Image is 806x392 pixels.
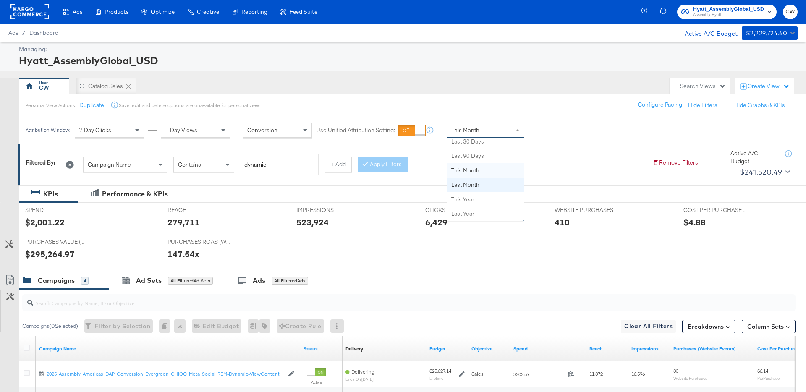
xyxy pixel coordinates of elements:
a: The maximum amount you're willing to spend on your ads, on average each day or over the lifetime ... [429,345,465,352]
span: SPEND [25,206,88,214]
div: This Month [447,163,524,178]
div: 4 [81,277,89,285]
a: The number of times your ad was served. On mobile apps an ad is counted as served the first time ... [631,345,667,352]
div: $2,229,724.60 [746,28,787,39]
sub: Per Purchase [757,376,780,381]
div: $25,627.14 [429,368,451,374]
span: 11,372 [589,371,603,377]
div: Active A/C Budget [676,26,738,39]
button: Breakdowns [682,320,735,333]
sub: ends on [DATE] [345,377,374,382]
div: Ad Sets [136,276,162,285]
div: 147.54x [167,248,199,260]
div: Attribution Window: [25,127,71,133]
div: Drag to reorder tab [80,84,84,88]
span: COST PER PURCHASE (WEBSITE EVENTS) [683,206,746,214]
a: 2025_Assembly_Americas_DAP_Conversion_Evergreen_CHICO_Meta_Social_REM-Dynamic-ViewContent [47,371,284,378]
span: Sales [471,371,484,377]
div: 0 [159,319,174,333]
span: IMPRESSIONS [296,206,359,214]
div: Performance & KPIs [102,189,168,199]
div: All Filtered Ad Sets [168,277,213,285]
div: All Filtered Ads [272,277,308,285]
div: Save, edit and delete options are unavailable for personal view. [119,102,260,109]
span: PURCHASES VALUE (WEBSITE EVENTS) [25,238,88,246]
span: Creative [197,8,219,15]
div: Personal View Actions: [25,102,76,109]
div: Last 30 Days [447,134,524,149]
a: Your campaign's objective. [471,345,507,352]
button: CW [783,5,798,19]
div: This Year [447,192,524,207]
div: Catalog Sales [88,82,123,90]
span: Ads [8,29,18,36]
span: Products [105,8,128,15]
span: PURCHASES ROAS (WEBSITE EVENTS) [167,238,230,246]
span: $202.57 [513,371,565,377]
div: Search Views [680,82,726,90]
span: REACH [167,206,230,214]
a: The number of people your ad was served to. [589,345,625,352]
div: $241,520.49 [740,166,782,178]
div: Managing: [19,45,796,53]
span: CLICKS (LINK) [425,206,488,214]
a: Shows the current state of your Ad Campaign. [304,345,339,352]
div: Last Year [447,206,524,221]
div: Last 90 Days [447,149,524,163]
span: $6.14 [757,368,768,374]
sub: Website Purchases [673,376,707,381]
div: $2,001.22 [25,216,65,228]
sub: Lifetime [429,376,443,381]
span: Delivering [351,368,374,375]
span: Campaign Name [88,161,131,168]
div: Delivery [345,345,363,352]
span: CW [786,7,794,17]
span: Optimize [151,8,175,15]
div: 6,429 [425,216,447,228]
button: Hide Graphs & KPIs [734,101,785,109]
button: $241,520.49 [736,165,792,179]
span: Ads [73,8,82,15]
span: Hyatt_AssemblyGlobal_USD [693,5,764,14]
button: $2,229,724.60 [742,26,798,40]
input: Search Campaigns by Name, ID or Objective [33,291,725,308]
a: The total amount spent to date. [513,345,583,352]
div: 410 [555,216,570,228]
span: WEBSITE PURCHASES [555,206,618,214]
button: Hide Filters [688,101,717,109]
span: 16,596 [631,371,645,377]
a: The number of times a purchase was made tracked by your Custom Audience pixel on your website aft... [673,345,751,352]
span: Assembly-Hyatt [693,12,764,18]
a: Reflects the ability of your Ad Campaign to achieve delivery based on ad states, schedule and bud... [345,345,363,352]
span: 7 Day Clicks [79,126,111,134]
span: / [18,29,29,36]
div: CW [39,84,49,92]
div: Filtered By: [26,159,55,167]
span: 33 [673,368,678,374]
div: Ads [253,276,265,285]
span: This Month [451,126,479,134]
span: Feed Suite [290,8,317,15]
span: Clear All Filters [624,321,673,332]
div: $4.88 [683,216,706,228]
div: Hyatt_AssemblyGlobal_USD [19,53,796,68]
label: Active [307,379,326,385]
button: + Add [325,157,352,172]
span: Reporting [241,8,267,15]
button: Clear All Filters [621,320,676,333]
button: Remove Filters [652,159,698,167]
span: 1 Day Views [165,126,197,134]
input: Enter a search term [241,157,313,172]
div: Last Month [447,178,524,192]
div: Active A/C Budget [730,149,777,165]
span: Conversion [247,126,277,134]
a: Dashboard [29,29,58,36]
button: Column Sets [742,320,796,333]
a: Your campaign name. [39,345,297,352]
div: 2025_Assembly_Americas_DAP_Conversion_Evergreen_CHICO_Meta_Social_REM-Dynamic-ViewContent [47,371,284,377]
button: Hyatt_AssemblyGlobal_USDAssembly-Hyatt [677,5,777,19]
div: 523,924 [296,216,329,228]
div: Campaigns [38,276,75,285]
div: 279,711 [167,216,200,228]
